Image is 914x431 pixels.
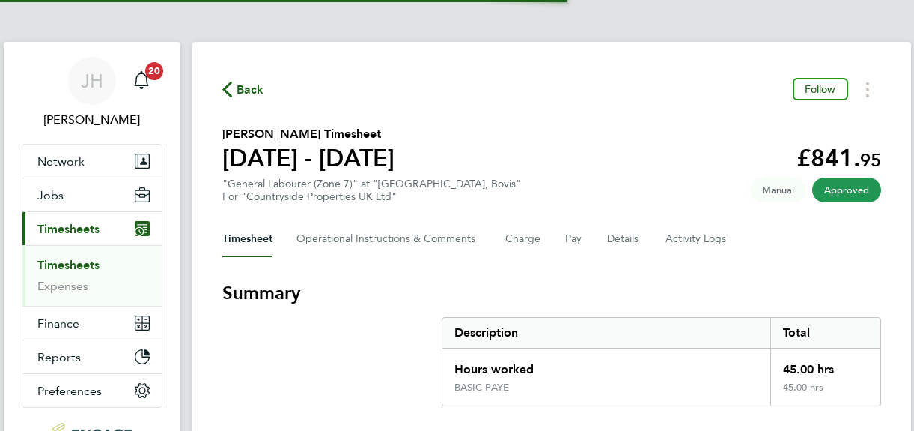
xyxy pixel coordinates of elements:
[37,279,88,293] a: Expenses
[296,221,481,257] button: Operational Instructions & Comments
[770,382,880,406] div: 45.00 hrs
[854,78,881,101] button: Timesheets Menu
[37,316,79,331] span: Finance
[22,57,162,129] a: JH[PERSON_NAME]
[442,317,881,406] div: Summary
[222,190,521,203] div: For "Countryside Properties UK Ltd"
[22,340,162,373] button: Reports
[222,221,272,257] button: Timesheet
[770,318,880,348] div: Total
[222,143,394,173] h1: [DATE] - [DATE]
[222,178,521,203] div: "General Labourer (Zone 7)" at "[GEOGRAPHIC_DATA], Bovis"
[222,281,881,305] h3: Summary
[37,350,81,364] span: Reports
[37,154,85,169] span: Network
[145,62,163,80] span: 20
[22,307,162,340] button: Finance
[442,318,771,348] div: Description
[37,222,100,236] span: Timesheets
[607,221,642,257] button: Details
[793,78,848,100] button: Follow
[505,221,541,257] button: Charge
[22,145,162,178] button: Network
[22,374,162,407] button: Preferences
[805,82,836,96] span: Follow
[81,71,103,91] span: JH
[22,245,162,306] div: Timesheets
[770,349,880,382] div: 45.00 hrs
[665,221,728,257] button: Activity Logs
[812,178,881,202] span: This timesheet has been approved.
[222,80,264,99] button: Back
[860,149,881,171] span: 95
[565,221,583,257] button: Pay
[442,349,771,382] div: Hours worked
[237,81,264,99] span: Back
[37,188,64,202] span: Jobs
[22,212,162,245] button: Timesheets
[22,178,162,211] button: Jobs
[127,57,156,105] a: 20
[37,384,102,398] span: Preferences
[796,144,881,172] app-decimal: £841.
[454,382,509,394] div: BASIC PAYE
[750,178,806,202] span: This timesheet was manually created.
[222,125,394,143] h2: [PERSON_NAME] Timesheet
[22,111,162,129] span: Jane Howley
[37,258,100,272] a: Timesheets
